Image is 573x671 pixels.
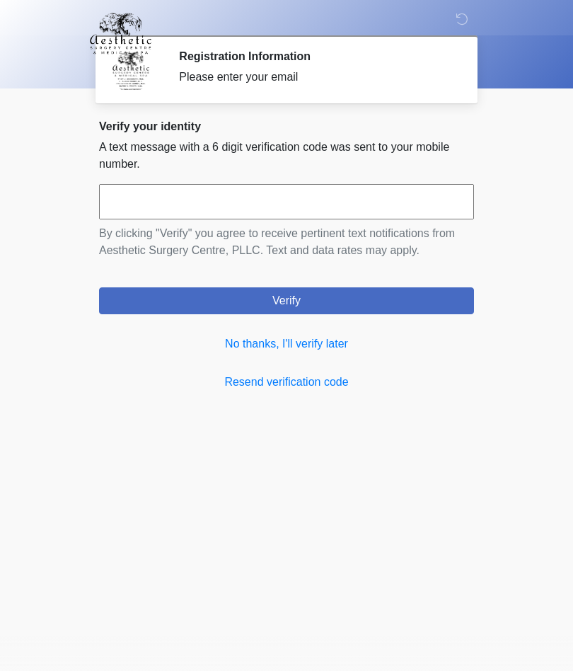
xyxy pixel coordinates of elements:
p: A text message with a 6 digit verification code was sent to your mobile number. [99,139,474,173]
button: Verify [99,287,474,314]
p: By clicking "Verify" you agree to receive pertinent text notifications from Aesthetic Surgery Cen... [99,225,474,259]
img: Agent Avatar [110,50,152,92]
a: No thanks, I'll verify later [99,335,474,352]
img: Aesthetic Surgery Centre, PLLC Logo [85,11,156,56]
a: Resend verification code [99,374,474,391]
h2: Verify your identity [99,120,474,133]
div: Please enter your email [179,69,453,86]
